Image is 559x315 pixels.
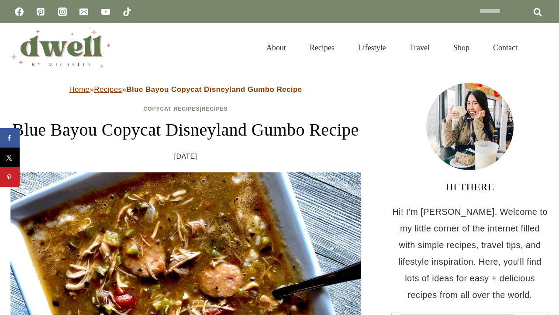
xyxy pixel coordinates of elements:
[255,32,529,63] nav: Primary Navigation
[255,32,298,63] a: About
[69,85,90,94] a: Home
[54,3,71,21] a: Instagram
[10,3,28,21] a: Facebook
[144,106,228,112] span: |
[75,3,93,21] a: Email
[534,40,549,55] button: View Search Form
[442,32,481,63] a: Shop
[97,3,114,21] a: YouTube
[10,28,111,68] img: DWELL by michelle
[391,179,549,195] h3: HI THERE
[118,3,136,21] a: TikTok
[398,32,442,63] a: Travel
[32,3,49,21] a: Pinterest
[346,32,398,63] a: Lifestyle
[174,150,197,163] time: [DATE]
[481,32,529,63] a: Contact
[298,32,346,63] a: Recipes
[126,85,302,94] strong: Blue Bayou Copycat Disneyland Gumbo Recipe
[10,117,361,143] h1: Blue Bayou Copycat Disneyland Gumbo Recipe
[94,85,122,94] a: Recipes
[391,203,549,303] p: Hi! I'm [PERSON_NAME]. Welcome to my little corner of the internet filled with simple recipes, tr...
[202,106,228,112] a: Recipes
[144,106,200,112] a: Copycat Recipes
[69,85,302,94] span: » »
